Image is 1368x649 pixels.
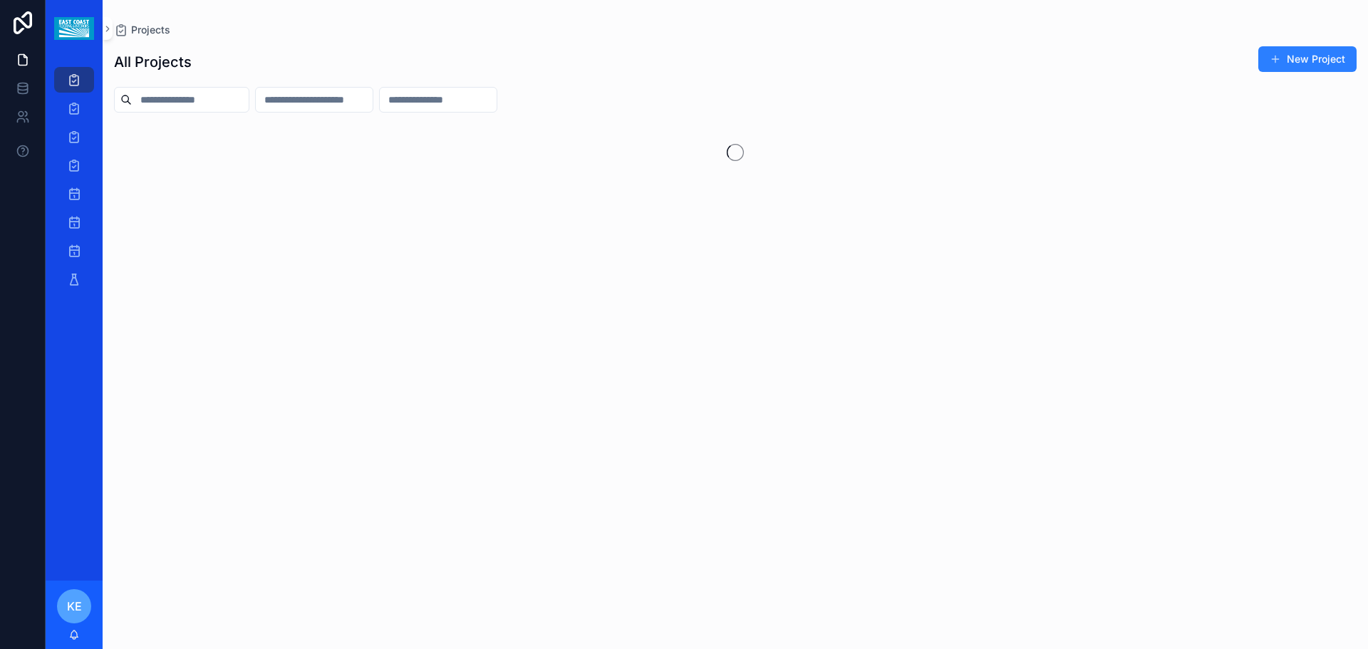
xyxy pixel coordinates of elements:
[1258,46,1357,72] button: New Project
[114,23,170,37] a: Projects
[54,17,93,40] img: App logo
[67,598,82,615] span: KE
[46,57,103,311] div: scrollable content
[131,23,170,37] span: Projects
[114,52,192,72] h1: All Projects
